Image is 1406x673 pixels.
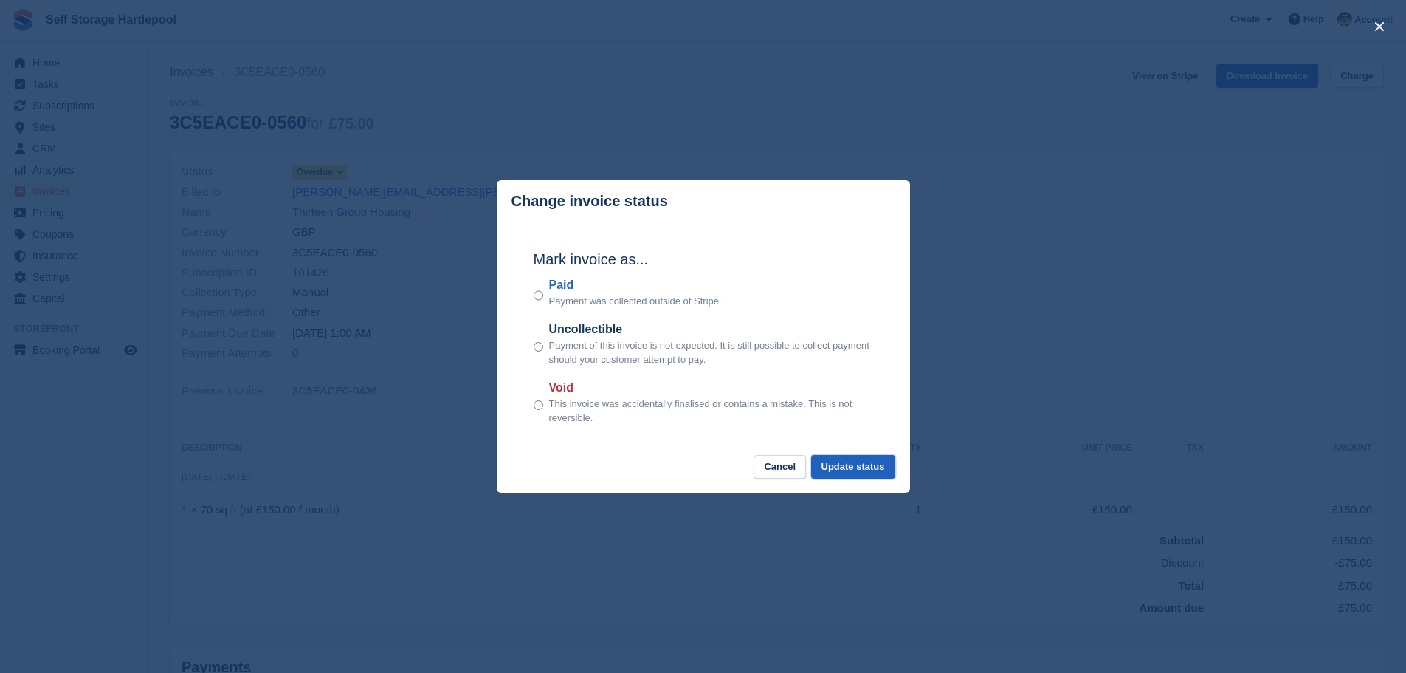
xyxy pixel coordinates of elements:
button: close [1368,15,1391,38]
label: Void [549,379,873,397]
label: Uncollectible [549,321,873,338]
p: Payment of this invoice is not expected. It is still possible to collect payment should your cust... [549,338,873,367]
p: Payment was collected outside of Stripe. [549,294,722,309]
p: This invoice was accidentally finalised or contains a mistake. This is not reversible. [549,397,873,426]
button: Cancel [754,455,806,479]
h2: Mark invoice as... [534,248,873,270]
p: Change invoice status [511,193,668,210]
button: Update status [811,455,895,479]
label: Paid [549,276,722,294]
